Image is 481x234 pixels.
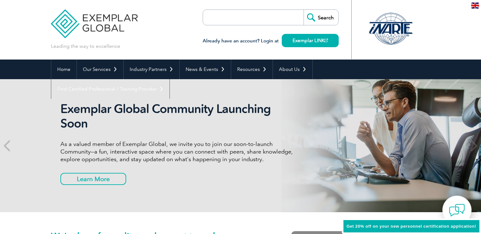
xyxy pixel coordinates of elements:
a: News & Events [180,60,231,79]
a: Exemplar LINK [282,34,339,47]
img: en [471,3,479,9]
a: Our Services [77,60,123,79]
img: open_square.png [324,39,328,42]
p: As a valued member of Exemplar Global, we invite you to join our soon-to-launch Community—a fun, ... [60,140,298,163]
a: Industry Partners [124,60,179,79]
a: About Us [273,60,312,79]
input: Search [304,10,338,25]
a: Home [51,60,77,79]
a: Resources [231,60,273,79]
img: contact-chat.png [449,202,465,218]
h2: Exemplar Global Community Launching Soon [60,102,298,131]
h3: Already have an account? Login at [203,37,339,45]
a: Learn More [60,173,126,185]
a: Find Certified Professional / Training Provider [51,79,170,99]
span: Get 20% off on your new personnel certification application! [347,224,476,229]
p: Leading the way to excellence [51,43,120,50]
